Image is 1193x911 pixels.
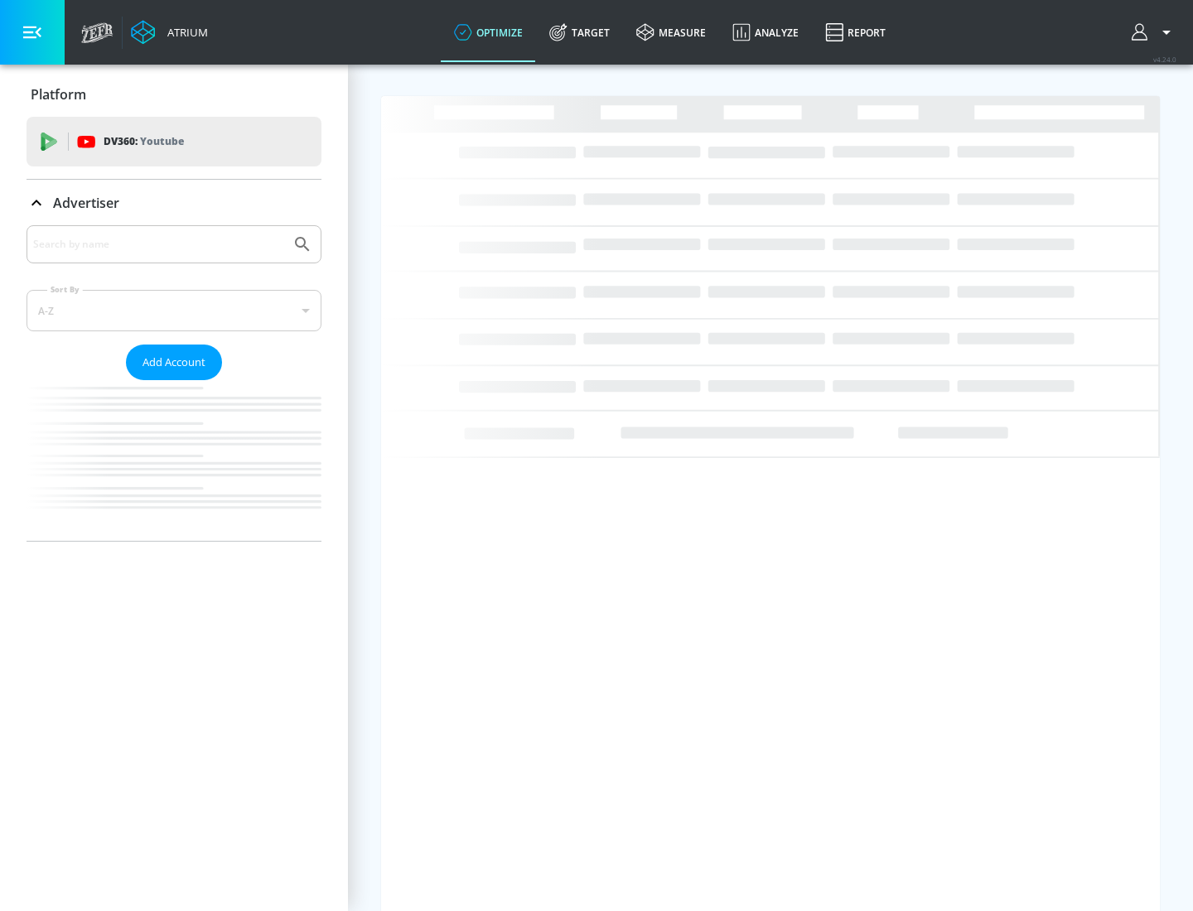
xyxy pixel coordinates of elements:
p: Advertiser [53,194,119,212]
button: Add Account [126,345,222,380]
div: DV360: Youtube [27,117,321,166]
div: Advertiser [27,180,321,226]
p: Platform [31,85,86,104]
a: Report [812,2,899,62]
p: Youtube [140,133,184,150]
nav: list of Advertiser [27,380,321,541]
a: Analyze [719,2,812,62]
div: Advertiser [27,225,321,541]
label: Sort By [47,284,83,295]
span: Add Account [142,353,205,372]
span: v 4.24.0 [1153,55,1176,64]
p: DV360: [104,133,184,151]
div: Atrium [161,25,208,40]
a: measure [623,2,719,62]
a: Target [536,2,623,62]
a: optimize [441,2,536,62]
div: A-Z [27,290,321,331]
div: Platform [27,71,321,118]
a: Atrium [131,20,208,45]
input: Search by name [33,234,284,255]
